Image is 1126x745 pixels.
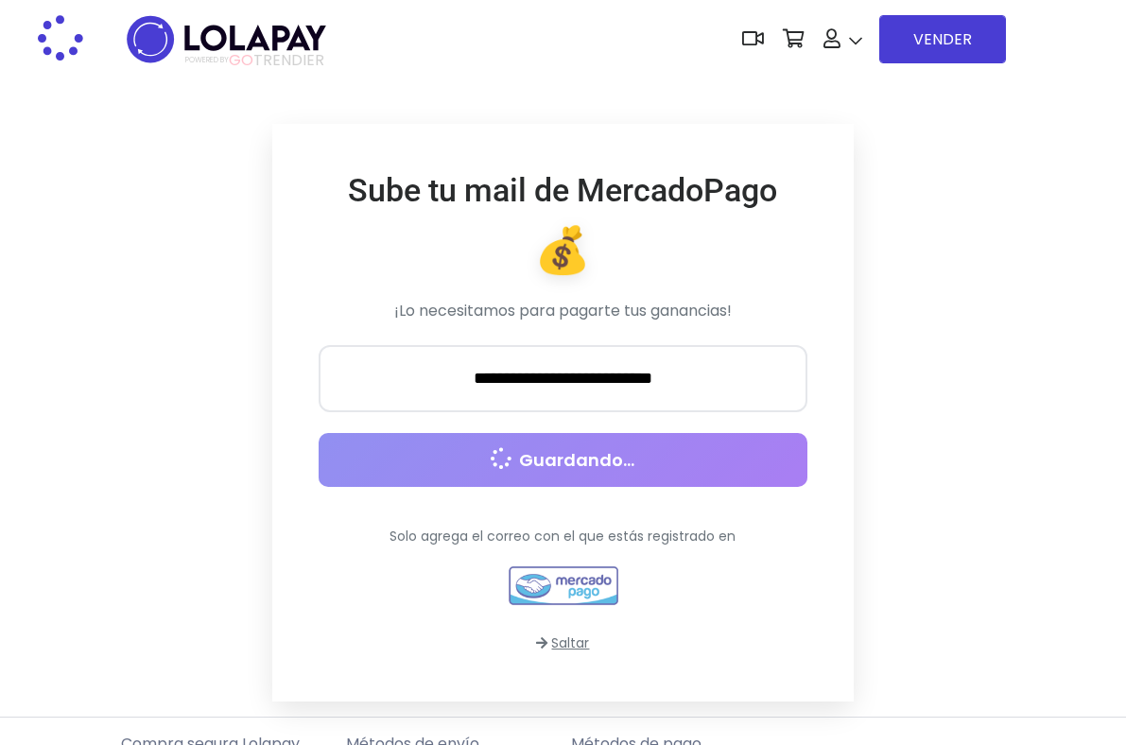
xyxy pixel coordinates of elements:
h1: Sube tu mail de MercadoPago [319,171,807,210]
span: 💰 [534,218,591,282]
p: Solo agrega el correo con el que estás registrado en [319,527,807,546]
img: MercadoPago [506,562,621,609]
span: GO [229,49,253,71]
span: TRENDIER [185,52,324,69]
a: VENDER [879,15,1006,63]
img: logo [121,9,332,69]
p: ¡Lo necesitamos para pagarte tus ganancias! [319,300,807,322]
a: Saltar [536,633,589,652]
span: POWERED BY [185,55,229,65]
